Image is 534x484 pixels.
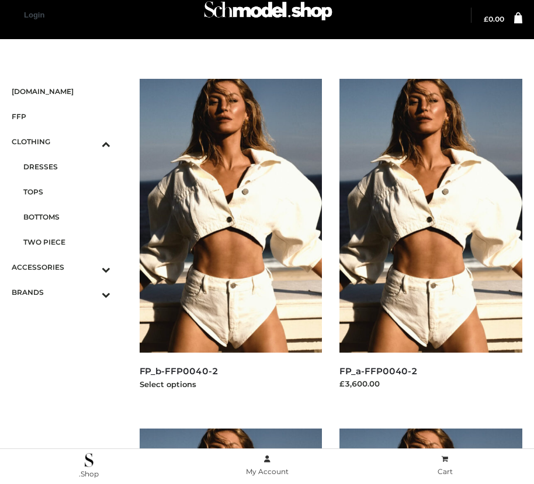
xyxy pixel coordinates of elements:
a: FP_a-FFP0040-2 [339,365,418,377]
a: CLOTHINGToggle Submenu [12,129,110,154]
button: Toggle Submenu [70,255,110,280]
span: My Account [246,467,289,476]
a: [DOMAIN_NAME] [12,79,110,104]
div: £3,600.00 [339,378,522,389]
button: Toggle Submenu [70,129,110,154]
a: BOTTOMS [23,204,110,229]
span: FFP [12,110,110,123]
bdi: 0.00 [484,15,504,23]
a: TWO PIECE [23,229,110,255]
span: TOPS [23,185,110,199]
a: Select options [140,379,196,389]
a: FP_b-FFP0040-2 [140,365,219,377]
span: CLOTHING [12,135,110,148]
span: BOTTOMS [23,210,110,224]
a: Login [24,11,44,19]
span: [DOMAIN_NAME] [12,85,110,98]
button: Toggle Submenu [70,280,110,305]
img: .Shop [85,453,93,467]
span: ACCESSORIES [12,260,110,274]
a: TOPS [23,179,110,204]
a: ACCESSORIESToggle Submenu [12,255,110,280]
span: TWO PIECE [23,235,110,249]
a: My Account [178,452,356,479]
a: DRESSES [23,154,110,179]
span: £ [484,15,488,23]
span: Cart [438,467,453,476]
a: £0.00 [484,16,504,23]
span: .Shop [79,469,99,478]
a: FFP [12,104,110,129]
a: BRANDSToggle Submenu [12,280,110,305]
a: Cart [356,452,534,479]
span: BRANDS [12,285,110,299]
span: DRESSES [23,160,110,173]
